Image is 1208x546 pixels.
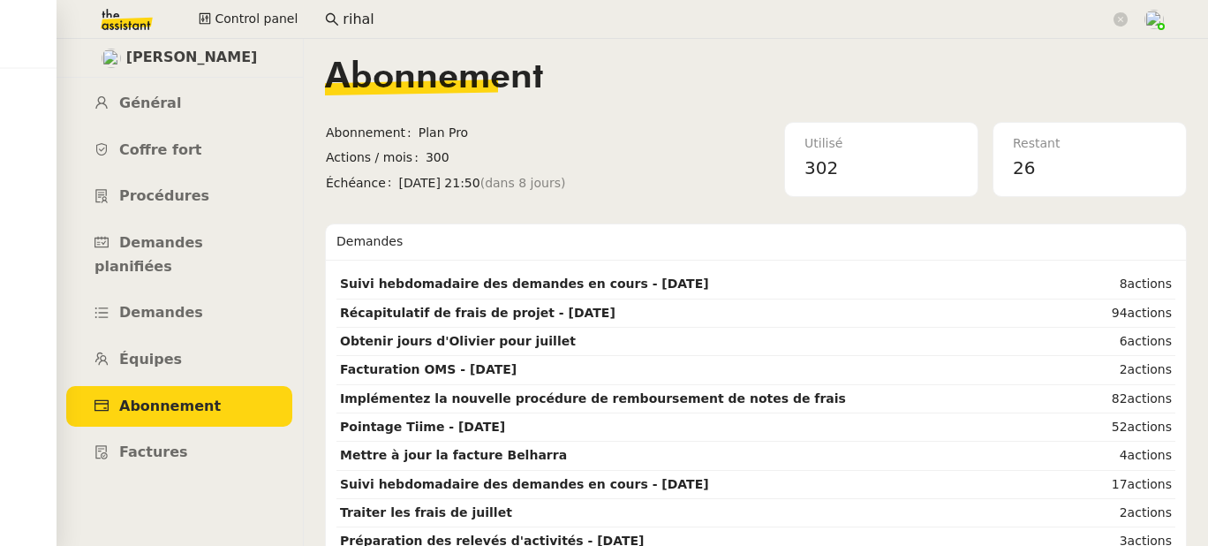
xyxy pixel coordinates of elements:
[419,123,776,143] span: Plan Pro
[1128,391,1172,406] span: actions
[215,9,298,29] span: Control panel
[340,505,512,519] strong: Traiter les frais de juillet
[480,173,566,193] span: (dans 8 jours)
[119,398,221,414] span: Abonnement
[340,420,505,434] strong: Pointage Tiime - [DATE]
[336,224,1175,260] div: Demandes
[399,173,776,193] span: [DATE] 21:50
[1078,328,1175,356] td: 6
[126,46,258,70] span: [PERSON_NAME]
[94,234,203,275] span: Demandes planifiées
[66,83,292,125] a: Général
[1078,499,1175,527] td: 2
[426,148,776,168] span: 300
[1078,356,1175,384] td: 2
[340,448,567,462] strong: Mettre à jour la facture Belharra
[1013,133,1166,154] div: Restant
[340,362,517,376] strong: Facturation OMS - [DATE]
[804,157,838,178] span: 302
[325,60,543,95] span: Abonnement
[119,351,182,368] span: Équipes
[1128,334,1172,348] span: actions
[326,148,426,168] span: Actions / mois
[340,391,846,406] strong: Implémentez la nouvelle procédure de remboursement de notes de frais
[119,95,181,111] span: Général
[66,130,292,171] a: Coffre fort
[1128,277,1172,291] span: actions
[119,187,209,204] span: Procédures
[188,7,308,32] button: Control panel
[326,173,399,193] span: Échéance
[1128,448,1172,462] span: actions
[66,339,292,381] a: Équipes
[340,277,709,291] strong: Suivi hebdomadaire des demandes en cours - [DATE]
[66,176,292,217] a: Procédures
[326,123,419,143] span: Abonnement
[343,8,1110,32] input: Rechercher
[340,477,709,491] strong: Suivi hebdomadaire des demandes en cours - [DATE]
[1128,477,1172,491] span: actions
[1078,300,1175,328] td: 94
[1128,306,1172,320] span: actions
[1078,471,1175,499] td: 17
[1013,157,1035,178] span: 26
[119,141,202,158] span: Coffre fort
[1078,442,1175,470] td: 4
[1128,362,1172,376] span: actions
[119,304,203,321] span: Demandes
[1078,270,1175,299] td: 8
[66,386,292,428] a: Abonnement
[1128,420,1172,434] span: actions
[340,334,576,348] strong: Obtenir jours d'Olivier pour juillet
[804,133,958,154] div: Utilisé
[66,223,292,287] a: Demandes planifiées
[1078,385,1175,413] td: 82
[1144,10,1164,29] img: users%2FNTfmycKsCFdqp6LX6USf2FmuPJo2%2Favatar%2Fprofile-pic%20(1).png
[1078,413,1175,442] td: 52
[119,444,188,460] span: Factures
[66,292,292,334] a: Demandes
[1128,505,1172,519] span: actions
[340,306,615,320] strong: Récapitulatif de frais de projet - [DATE]
[102,49,121,68] img: users%2Fx9OnqzEMlAUNG38rkK8jkyzjKjJ3%2Favatar%2F1516609952611.jpeg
